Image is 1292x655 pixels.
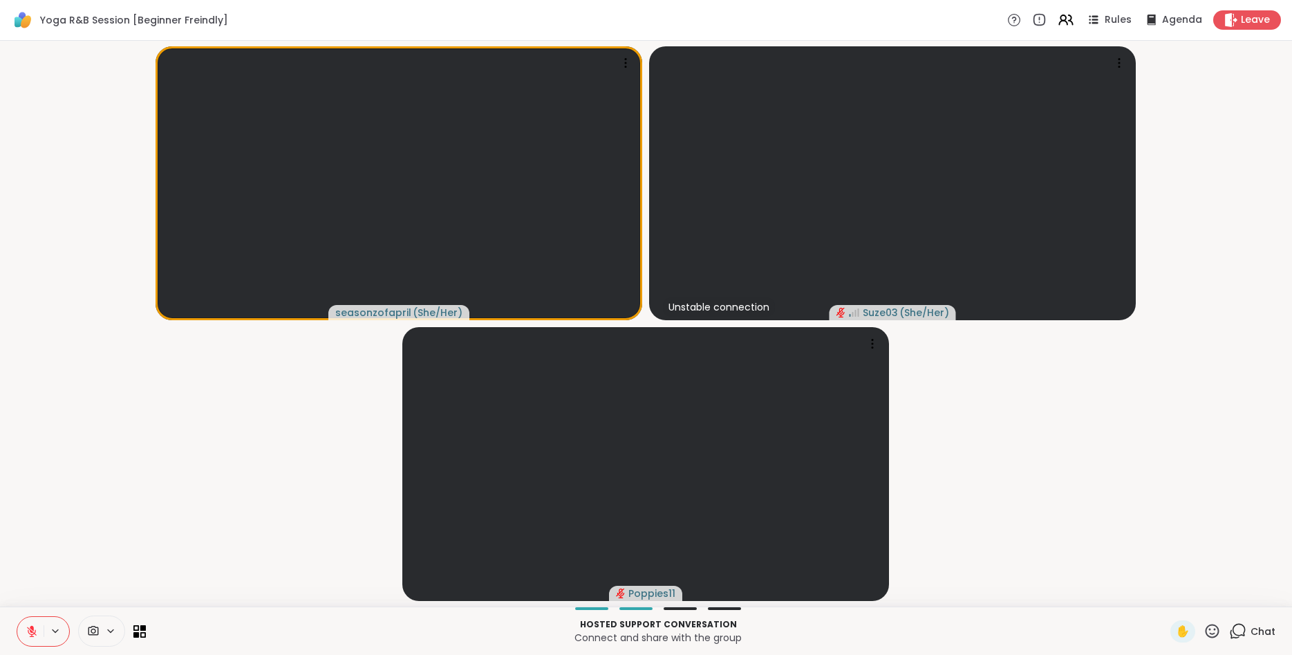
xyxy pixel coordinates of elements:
span: Agenda [1162,13,1202,27]
span: audio-muted [616,589,626,598]
div: Unstable connection [663,297,775,317]
span: seasonzofapril [335,306,411,320]
span: ( She/Her ) [899,306,949,320]
span: audio-muted [836,308,846,317]
span: ✋ [1176,623,1190,640]
p: Connect and share with the group [154,631,1162,645]
span: Yoga R&B Session [Beginner Freindly] [40,13,228,27]
span: Suze03 [863,306,898,320]
span: Leave [1241,13,1270,27]
span: Chat [1251,625,1275,638]
span: Rules [1105,13,1132,27]
img: ShareWell Logomark [11,8,35,32]
p: Hosted support conversation [154,618,1162,631]
span: Poppies11 [628,587,675,600]
span: ( She/Her ) [413,306,462,320]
